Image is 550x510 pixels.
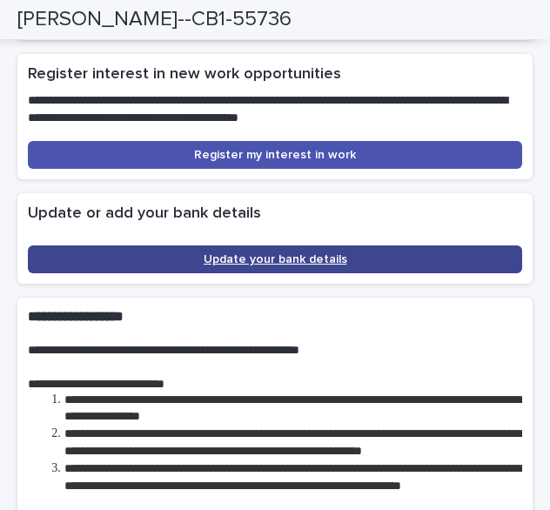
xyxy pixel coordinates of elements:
span: Register my interest in work [194,149,356,161]
h2: Update or add your bank details [28,204,522,225]
h2: Register interest in new work opportunities [28,64,522,85]
span: Update your bank details [204,253,347,265]
a: Update your bank details [28,245,522,273]
a: Register my interest in work [28,141,522,169]
h2: [PERSON_NAME]--CB1-55736 [17,7,292,32]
